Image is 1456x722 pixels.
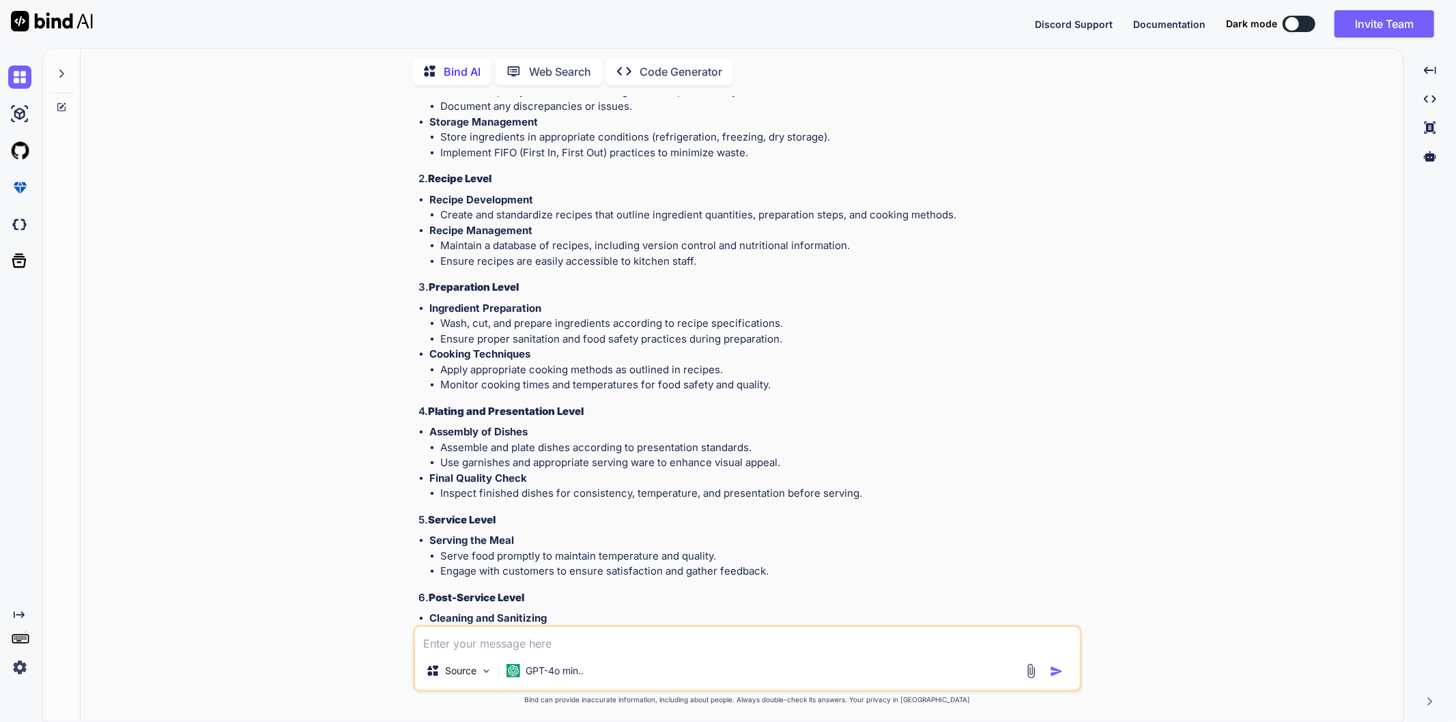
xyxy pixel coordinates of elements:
[428,172,491,185] strong: Recipe Level
[440,238,1079,254] li: Maintain a database of recipes, including version control and nutritional information.
[481,665,492,677] img: Pick Models
[440,564,1079,579] li: Engage with customers to ensure satisfaction and gather feedback.
[640,63,722,80] p: Code Generator
[1133,17,1205,31] button: Documentation
[429,347,530,360] strong: Cooking Techniques
[1334,10,1434,38] button: Invite Team
[429,280,519,293] strong: Preparation Level
[506,664,520,678] img: GPT-4o mini
[440,440,1079,456] li: Assemble and plate dishes according to presentation standards.
[445,664,476,678] p: Source
[418,590,1079,606] h3: 6.
[429,472,527,485] strong: Final Quality Check
[440,99,1079,115] li: Document any discrepancies or issues.
[440,316,1079,332] li: Wash, cut, and prepare ingredients according to recipe specifications.
[440,455,1079,471] li: Use garnishes and appropriate serving ware to enhance visual appeal.
[429,591,524,604] strong: Post-Service Level
[429,115,538,128] strong: Storage Management
[444,63,481,80] p: Bind AI
[429,425,528,438] strong: Assembly of Dishes
[8,139,31,162] img: githubLight
[1050,665,1064,678] img: icon
[429,534,514,547] strong: Serving the Meal
[440,377,1079,393] li: Monitor cooking times and temperatures for food safety and quality.
[418,171,1079,187] h3: 2.
[440,486,1079,502] li: Inspect finished dishes for consistency, temperature, and presentation before serving.
[440,130,1079,145] li: Store ingredients in appropriate conditions (refrigeration, freezing, dry storage).
[418,404,1079,420] h3: 4.
[429,302,541,315] strong: Ingredient Preparation
[429,224,532,237] strong: Recipe Management
[8,656,31,679] img: settings
[1133,18,1205,30] span: Documentation
[440,332,1079,347] li: Ensure proper sanitation and food safety practices during preparation.
[418,512,1079,528] h3: 5.
[413,695,1082,705] p: Bind can provide inaccurate information, including about people. Always double-check its answers....
[1023,663,1039,679] img: attachment
[440,207,1079,223] li: Create and standardize recipes that outline ingredient quantities, preparation steps, and cooking...
[526,664,584,678] p: GPT-4o min..
[440,254,1079,270] li: Ensure recipes are easily accessible to kitchen staff.
[428,405,584,418] strong: Plating and Presentation Level
[418,280,1079,295] h3: 3.
[8,176,31,199] img: premium
[440,549,1079,564] li: Serve food promptly to maintain temperature and quality.
[1035,18,1113,30] span: Discord Support
[8,102,31,126] img: ai-studio
[529,63,591,80] p: Web Search
[428,513,496,526] strong: Service Level
[8,66,31,89] img: chat
[1226,17,1277,31] span: Dark mode
[1035,17,1113,31] button: Discord Support
[440,145,1079,161] li: Implement FIFO (First In, First Out) practices to minimize waste.
[11,11,93,31] img: Bind AI
[429,611,547,624] strong: Cleaning and Sanitizing
[8,213,31,236] img: darkCloudIdeIcon
[429,193,533,206] strong: Recipe Development
[440,362,1079,378] li: Apply appropriate cooking methods as outlined in recipes.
